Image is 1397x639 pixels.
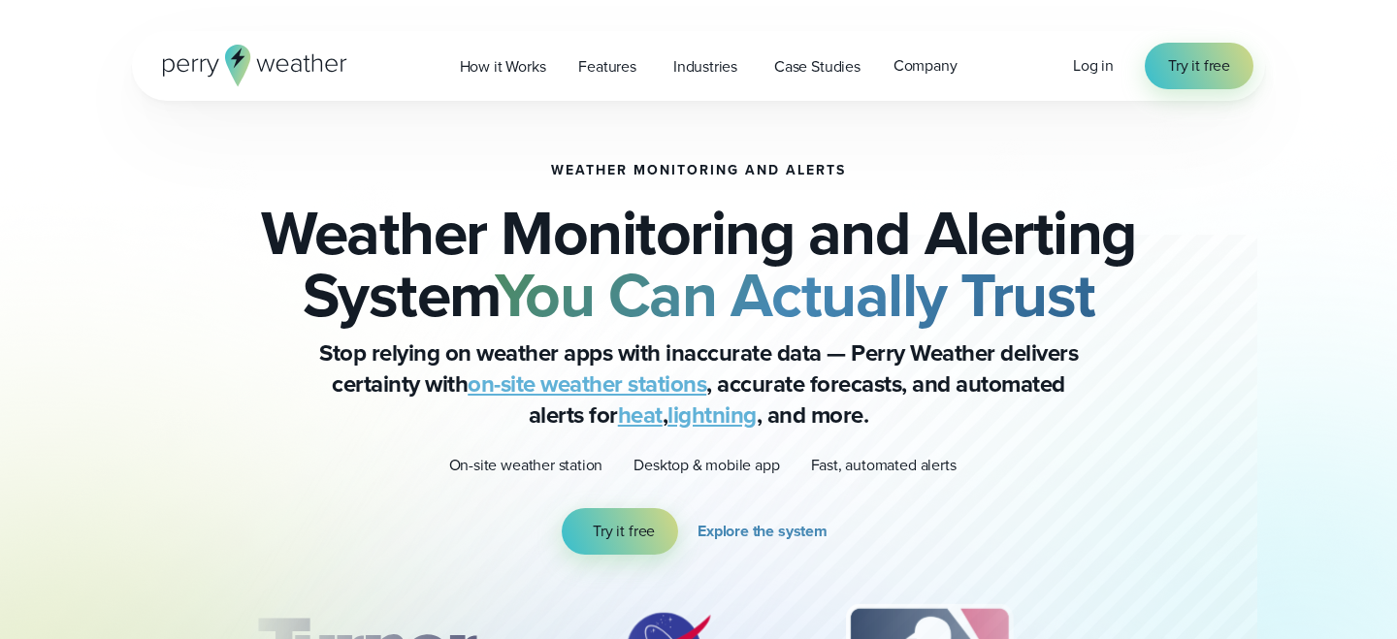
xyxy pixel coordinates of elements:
a: Try it free [562,508,678,555]
p: Fast, automated alerts [811,454,957,477]
p: Stop relying on weather apps with inaccurate data — Perry Weather delivers certainty with , accur... [310,337,1087,431]
p: Desktop & mobile app [634,454,779,477]
span: Explore the system [698,520,828,543]
span: Try it free [1168,54,1230,78]
span: Case Studies [774,55,861,79]
span: Log in [1073,54,1114,77]
a: lightning [667,398,757,432]
a: Case Studies [758,47,877,86]
a: How it Works [443,47,563,86]
a: heat [618,398,663,432]
a: on-site weather stations [468,367,706,401]
a: Try it free [1145,43,1253,89]
span: How it Works [460,55,546,79]
span: Features [578,55,636,79]
a: Log in [1073,54,1114,78]
span: Company [893,54,958,78]
h1: Weather Monitoring and Alerts [551,163,846,178]
span: Industries [673,55,737,79]
span: Try it free [593,520,655,543]
strong: You Can Actually Trust [495,249,1095,340]
a: Explore the system [698,508,835,555]
p: On-site weather station [449,454,603,477]
h2: Weather Monitoring and Alerting System [229,202,1168,326]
